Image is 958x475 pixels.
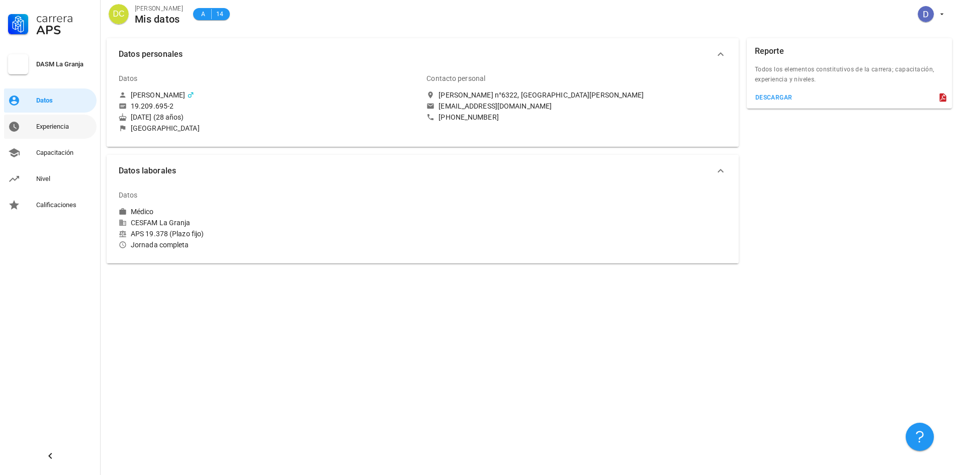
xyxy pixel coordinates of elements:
div: avatar [918,6,934,22]
button: descargar [751,90,797,105]
div: [PERSON_NAME] n°6322, [GEOGRAPHIC_DATA][PERSON_NAME] [439,90,644,100]
div: Datos [119,183,138,207]
a: Capacitación [4,141,97,165]
span: DC [113,4,124,24]
div: Jornada completa [119,240,418,249]
a: Nivel [4,167,97,191]
span: 14 [216,9,224,19]
div: Reporte [755,38,784,64]
div: Datos [119,66,138,90]
div: CESFAM La Granja [119,218,418,227]
div: Mis datos [135,14,183,25]
a: [PERSON_NAME] n°6322, [GEOGRAPHIC_DATA][PERSON_NAME] [426,90,726,100]
div: avatar [109,4,129,24]
div: Contacto personal [426,66,485,90]
a: Experiencia [4,115,97,139]
a: Calificaciones [4,193,97,217]
div: DASM La Granja [36,60,93,68]
div: 19.209.695-2 [131,102,173,111]
span: A [199,9,207,19]
div: APS [36,24,93,36]
div: Calificaciones [36,201,93,209]
span: Datos personales [119,47,715,61]
div: [PERSON_NAME] [135,4,183,14]
div: Carrera [36,12,93,24]
button: Datos personales [107,38,739,70]
div: [PERSON_NAME] [131,90,185,100]
div: [GEOGRAPHIC_DATA] [131,124,200,133]
div: Nivel [36,175,93,183]
div: APS 19.378 (Plazo fijo) [119,229,418,238]
a: [PHONE_NUMBER] [426,113,726,122]
div: Todos los elementos constitutivos de la carrera; capacitación, experiencia y niveles. [747,64,952,90]
div: Médico [131,207,154,216]
div: [PHONE_NUMBER] [439,113,498,122]
button: Datos laborales [107,155,739,187]
div: Capacitación [36,149,93,157]
a: Datos [4,88,97,113]
div: [EMAIL_ADDRESS][DOMAIN_NAME] [439,102,552,111]
div: Datos [36,97,93,105]
a: [EMAIL_ADDRESS][DOMAIN_NAME] [426,102,726,111]
div: [DATE] (28 años) [119,113,418,122]
span: Datos laborales [119,164,715,178]
div: Experiencia [36,123,93,131]
div: descargar [755,94,793,101]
